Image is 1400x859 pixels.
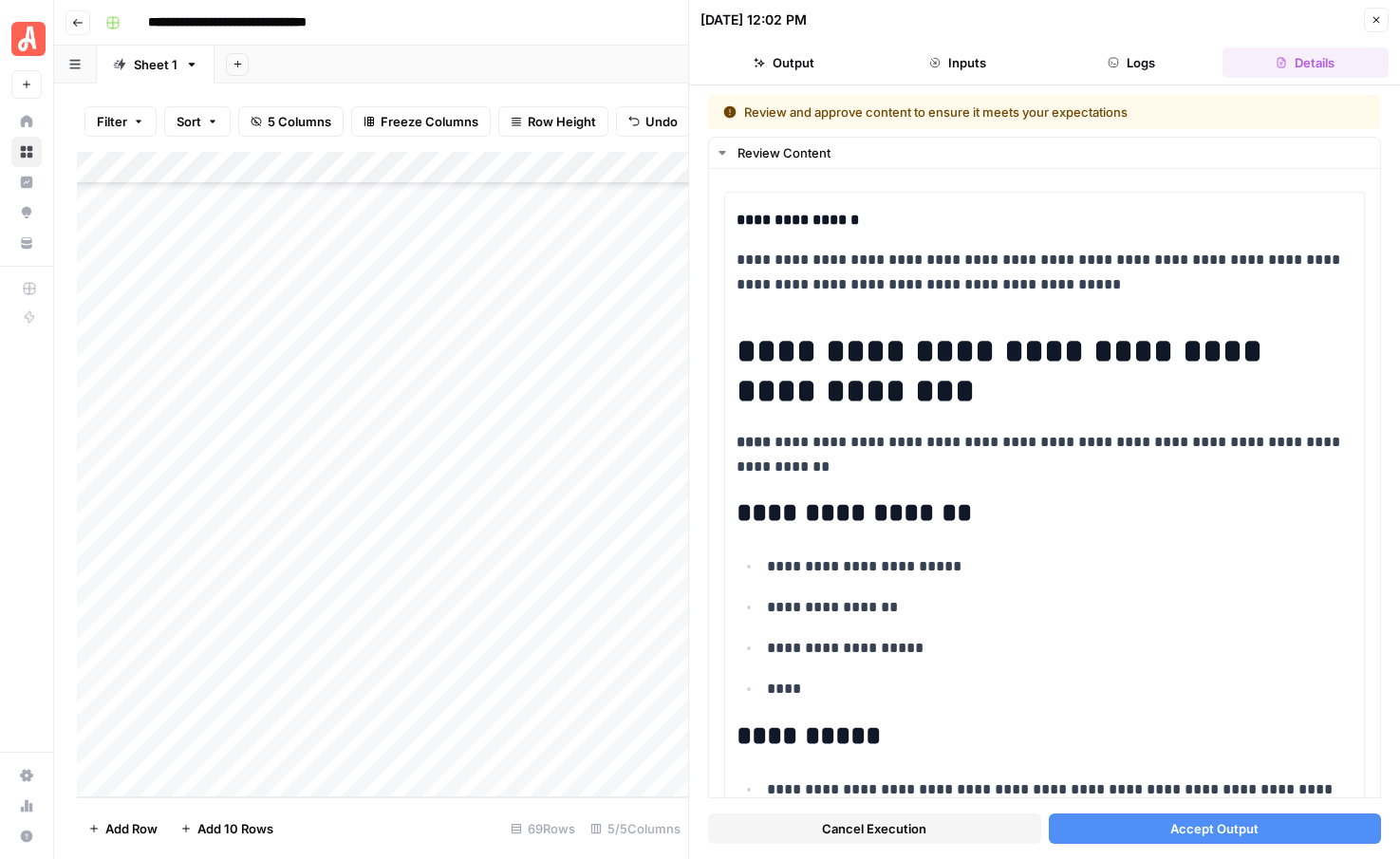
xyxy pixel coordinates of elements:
button: Cancel Execution [708,813,1041,844]
span: Add 10 Rows [197,819,273,838]
div: 69 Rows [503,813,583,844]
a: Usage [11,791,42,821]
span: Filter [97,112,127,131]
a: Insights [11,167,42,197]
div: Sheet 1 [134,55,177,74]
div: Review and approve content to ensure it meets your expectations [723,103,1247,121]
a: Home [11,106,42,137]
button: Row Height [498,106,608,137]
button: Details [1223,47,1389,78]
button: Filter [84,106,157,137]
img: Angi Logo [11,22,46,56]
button: Workspace: Angi [11,15,42,63]
div: Review Content [737,143,1369,162]
a: Your Data [11,228,42,258]
button: Help + Support [11,821,42,851]
button: Undo [616,106,690,137]
button: Review Content [709,138,1380,168]
button: Accept Output [1049,813,1382,844]
span: Row Height [528,112,596,131]
span: Freeze Columns [381,112,478,131]
span: Undo [645,112,678,131]
a: Settings [11,760,42,791]
div: 5/5 Columns [583,813,688,844]
a: Sheet 1 [97,46,215,84]
div: [DATE] 12:02 PM [700,10,807,29]
button: Add Row [77,813,169,844]
a: Opportunities [11,197,42,228]
span: Accept Output [1170,819,1259,838]
button: 5 Columns [238,106,344,137]
button: Logs [1049,47,1215,78]
button: Freeze Columns [351,106,491,137]
button: Add 10 Rows [169,813,285,844]
span: Add Row [105,819,158,838]
button: Output [700,47,867,78]
span: 5 Columns [268,112,331,131]
button: Sort [164,106,231,137]
span: Sort [177,112,201,131]
button: Inputs [874,47,1040,78]
span: Cancel Execution [822,819,926,838]
a: Browse [11,137,42,167]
